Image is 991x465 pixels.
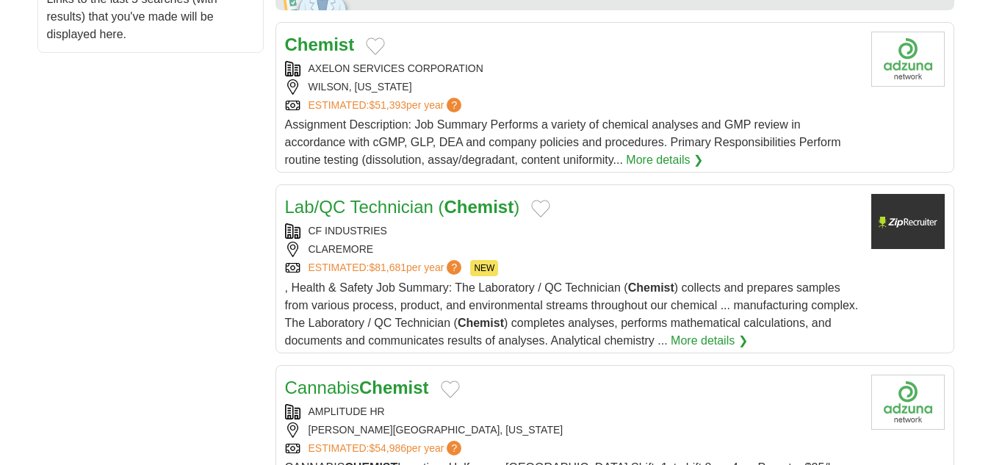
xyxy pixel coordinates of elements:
span: $81,681 [369,262,406,273]
span: , Health & Safety Job Summary: The Laboratory / QC Technician ( ) collects and prepares samples f... [285,281,859,347]
span: Assignment Description: Job Summary Performs a variety of chemical analyses and GMP review in acc... [285,118,841,166]
span: NEW [470,260,498,276]
a: Chemist [285,35,355,54]
a: More details ❯ [671,332,748,350]
img: Company logo [871,375,945,430]
span: ? [447,441,461,455]
span: $51,393 [369,99,406,111]
button: Add to favorite jobs [366,37,385,55]
button: Add to favorite jobs [531,200,550,217]
span: ? [447,98,461,112]
a: CannabisChemist [285,378,429,397]
a: More details ❯ [626,151,703,169]
button: Add to favorite jobs [441,381,460,398]
div: AMPLITUDE HR [285,404,860,419]
a: ESTIMATED:$81,681per year? [309,260,465,276]
a: CF INDUSTRIES [309,225,387,237]
div: [PERSON_NAME][GEOGRAPHIC_DATA], [US_STATE] [285,422,860,438]
img: Company logo [871,32,945,87]
span: ? [447,260,461,275]
a: ESTIMATED:$54,986per year? [309,441,465,456]
a: ESTIMATED:$51,393per year? [309,98,465,113]
a: Lab/QC Technician (Chemist) [285,197,520,217]
strong: Chemist [458,317,504,329]
div: CLAREMORE [285,242,860,257]
img: CF Industries Holdings logo [871,194,945,249]
strong: Chemist [444,197,514,217]
div: WILSON, [US_STATE] [285,79,860,95]
strong: Chemist [628,281,674,294]
span: $54,986 [369,442,406,454]
strong: Chemist [359,378,429,397]
div: AXELON SERVICES CORPORATION [285,61,860,76]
